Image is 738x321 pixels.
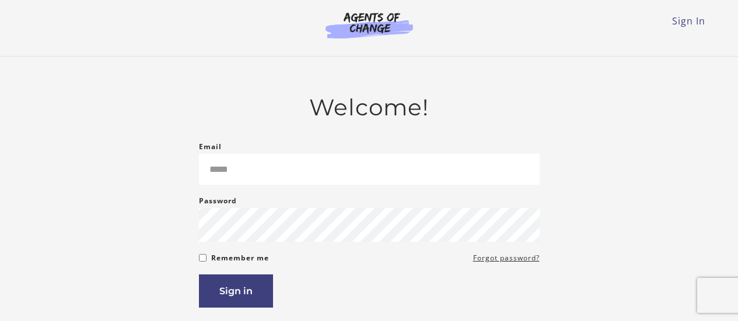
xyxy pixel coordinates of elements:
h2: Welcome! [199,94,540,121]
a: Sign In [672,15,705,27]
button: Sign in [199,274,273,308]
a: Forgot password? [473,251,540,265]
label: Password [199,194,237,208]
img: Agents of Change Logo [313,12,425,38]
label: Email [199,140,222,154]
label: Remember me [211,251,269,265]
